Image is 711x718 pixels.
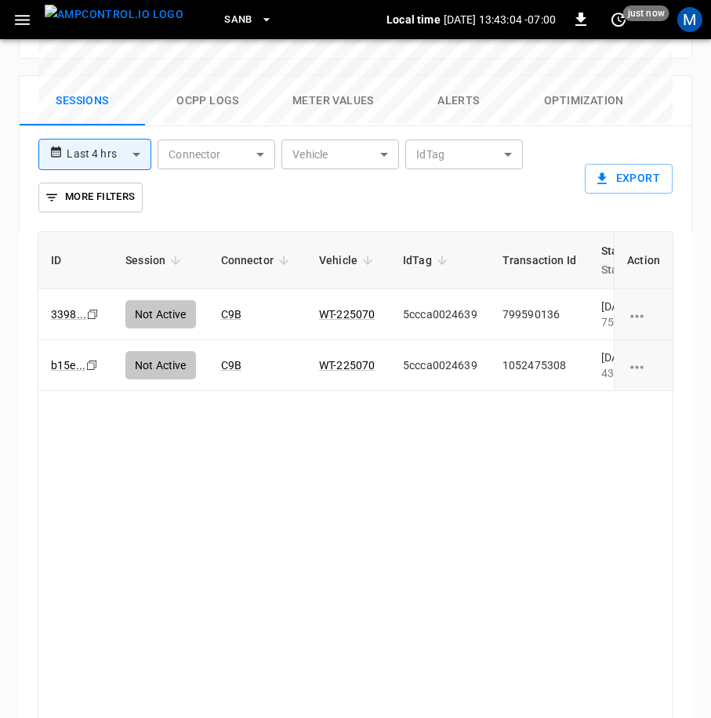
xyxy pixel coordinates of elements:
[20,76,145,126] button: Sessions
[38,183,143,212] button: More Filters
[677,7,702,32] div: profile-icon
[270,76,396,126] button: Meter Values
[224,11,252,29] span: SanB
[614,232,673,289] th: Action
[627,357,660,373] div: charging session options
[606,7,631,32] button: set refresh interval
[396,76,521,126] button: Alerts
[45,5,183,24] img: ampcontrol.io logo
[221,251,294,270] span: Connector
[38,232,113,289] th: ID
[386,12,441,27] p: Local time
[218,5,279,35] button: SanB
[521,76,647,126] button: Optimization
[585,164,673,194] button: Export
[601,260,655,279] p: Start SoC
[601,241,655,279] div: Start Time
[627,306,660,322] div: charging session options
[623,5,669,21] span: just now
[319,251,378,270] span: Vehicle
[145,76,270,126] button: Ocpp logs
[125,251,186,270] span: Session
[403,251,452,270] span: IdTag
[67,140,151,169] div: Last 4 hrs
[490,232,589,289] th: Transaction Id
[444,12,556,27] p: [DATE] 13:43:04 -07:00
[601,241,676,279] span: Start TimeStart SoC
